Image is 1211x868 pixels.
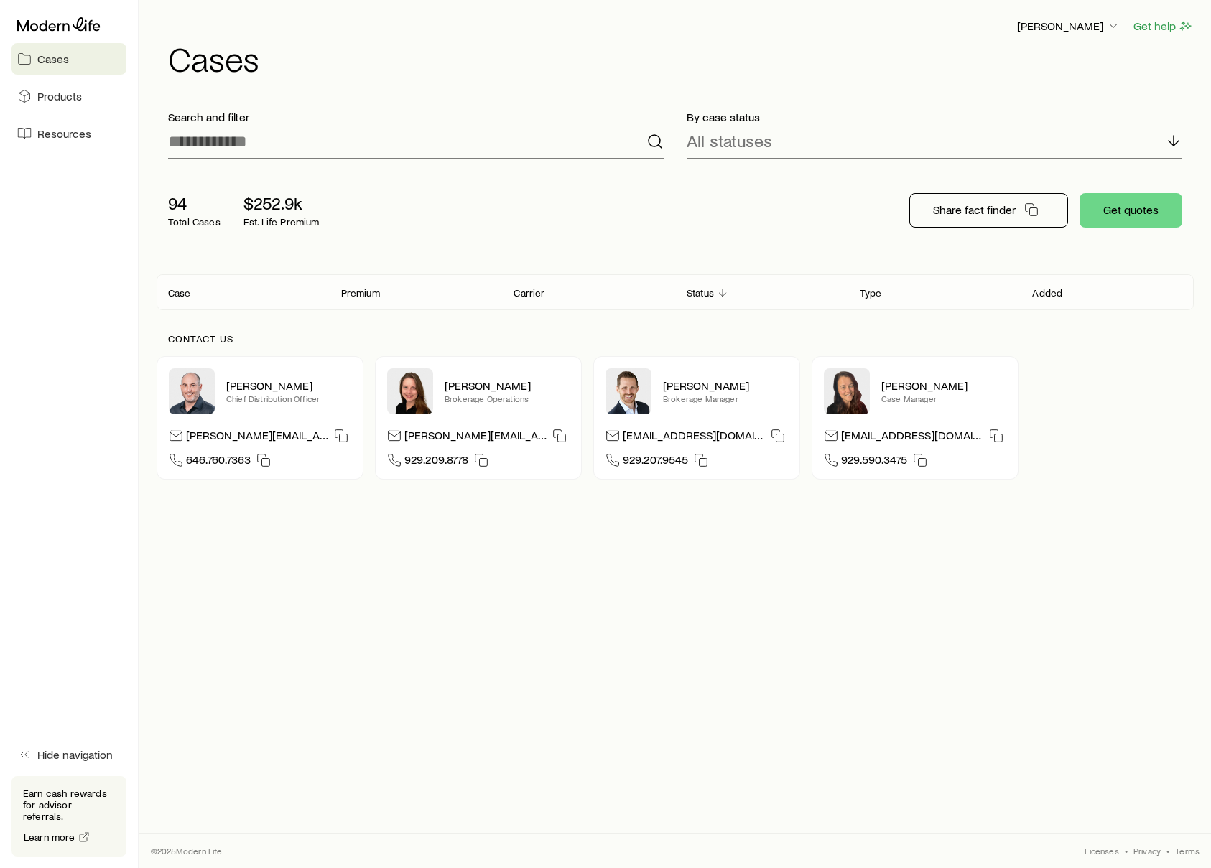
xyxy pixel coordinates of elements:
[824,368,870,414] img: Abby McGuigan
[445,393,570,404] p: Brokerage Operations
[881,378,1006,393] p: [PERSON_NAME]
[186,452,251,472] span: 646.760.7363
[605,368,651,414] img: Nick Weiler
[168,193,221,213] p: 94
[933,202,1016,217] p: Share fact finder
[11,776,126,857] div: Earn cash rewards for advisor referrals.Learn more
[23,788,115,822] p: Earn cash rewards for advisor referrals.
[11,43,126,75] a: Cases
[157,274,1194,310] div: Client cases
[687,131,772,151] p: All statuses
[341,287,380,299] p: Premium
[841,452,907,472] span: 929.590.3475
[404,452,468,472] span: 929.209.8778
[1133,845,1161,857] a: Privacy
[687,110,1182,124] p: By case status
[1016,18,1121,35] button: [PERSON_NAME]
[445,378,570,393] p: [PERSON_NAME]
[243,216,320,228] p: Est. Life Premium
[11,80,126,112] a: Products
[1175,845,1200,857] a: Terms
[387,368,433,414] img: Ellen Wall
[226,378,351,393] p: [PERSON_NAME]
[663,378,788,393] p: [PERSON_NAME]
[169,368,215,414] img: Dan Pierson
[37,89,82,103] span: Products
[1125,845,1128,857] span: •
[11,118,126,149] a: Resources
[37,52,69,66] span: Cases
[623,428,765,447] p: [EMAIL_ADDRESS][DOMAIN_NAME]
[1017,19,1120,33] p: [PERSON_NAME]
[514,287,544,299] p: Carrier
[404,428,547,447] p: [PERSON_NAME][EMAIL_ADDRESS][DOMAIN_NAME]
[663,393,788,404] p: Brokerage Manager
[168,333,1182,345] p: Contact us
[881,393,1006,404] p: Case Manager
[37,126,91,141] span: Resources
[37,747,113,762] span: Hide navigation
[1133,18,1194,34] button: Get help
[687,287,714,299] p: Status
[1166,845,1169,857] span: •
[168,110,664,124] p: Search and filter
[168,287,191,299] p: Case
[623,452,688,472] span: 929.207.9545
[168,216,221,228] p: Total Cases
[1032,287,1062,299] p: Added
[151,845,223,857] p: © 2025 Modern Life
[1080,193,1182,228] button: Get quotes
[226,393,351,404] p: Chief Distribution Officer
[11,739,126,770] button: Hide navigation
[186,428,328,447] p: [PERSON_NAME][EMAIL_ADDRESS][DOMAIN_NAME]
[860,287,882,299] p: Type
[168,41,1194,75] h1: Cases
[909,193,1068,228] button: Share fact finder
[1085,845,1118,857] a: Licenses
[243,193,320,213] p: $252.9k
[841,428,983,447] p: [EMAIL_ADDRESS][DOMAIN_NAME]
[24,832,75,842] span: Learn more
